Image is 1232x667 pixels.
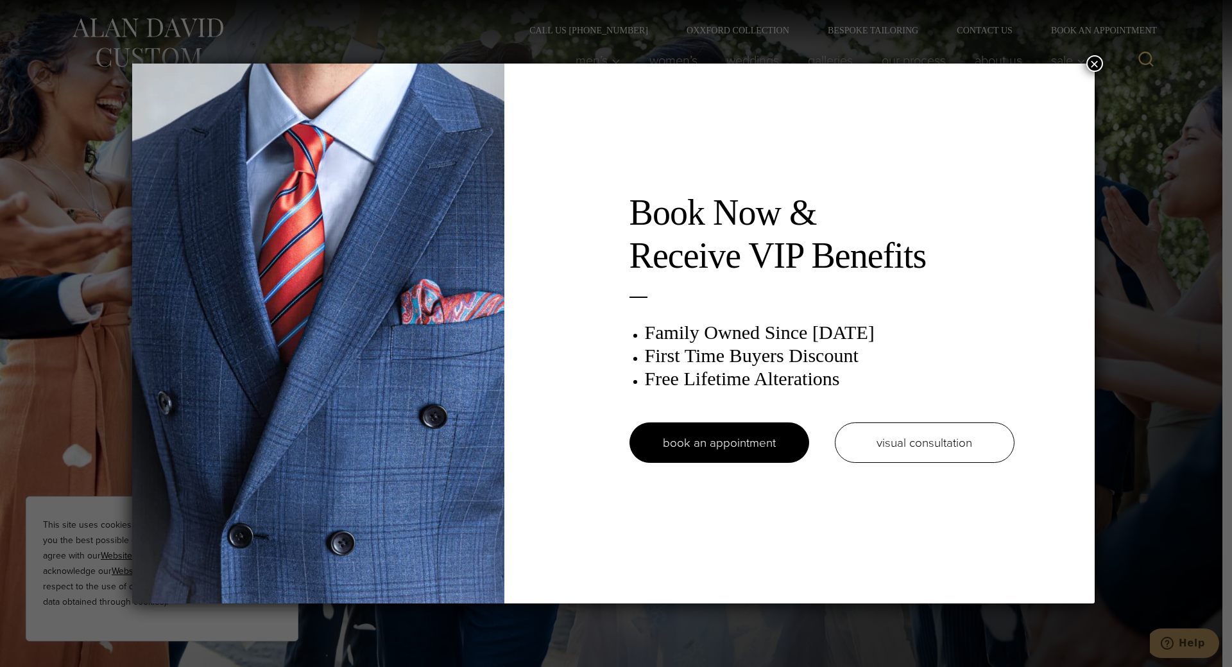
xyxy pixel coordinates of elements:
[645,344,1014,367] h3: First Time Buyers Discount
[1086,55,1103,72] button: Close
[629,422,809,463] a: book an appointment
[645,367,1014,390] h3: Free Lifetime Alterations
[629,191,1014,277] h2: Book Now & Receive VIP Benefits
[29,9,55,21] span: Help
[645,321,1014,344] h3: Family Owned Since [DATE]
[835,422,1014,463] a: visual consultation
